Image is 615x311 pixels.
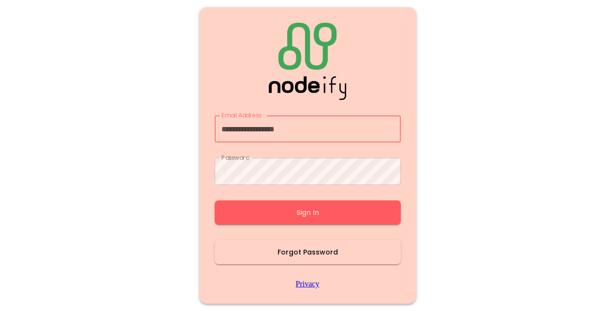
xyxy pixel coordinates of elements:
label: Password [221,154,249,162]
a: Privacy [296,280,320,288]
img: Logo [269,23,346,100]
button: Sign In [215,200,401,225]
label: Email Address [221,111,262,119]
button: Forgot Password [215,240,401,264]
